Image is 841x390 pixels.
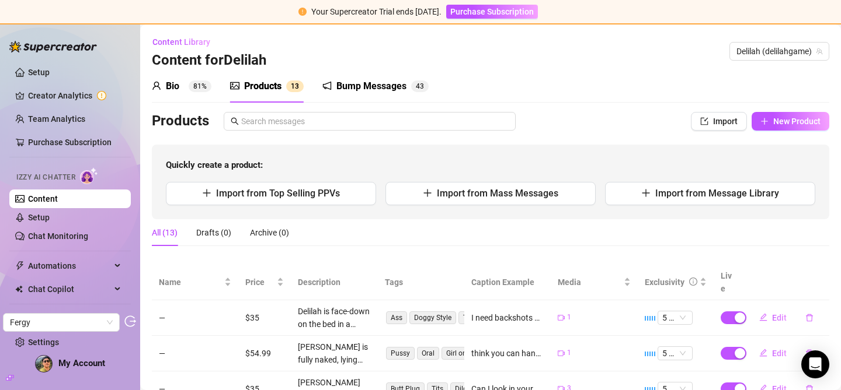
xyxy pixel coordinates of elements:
button: Import from Top Selling PPVs [166,182,376,205]
a: Chat Monitoring [28,231,88,241]
a: Setup [28,68,50,77]
span: Import [713,117,738,126]
div: Drafts (0) [196,226,231,239]
span: 5 🔥 [662,347,688,360]
span: Ass [386,311,407,324]
span: 1 [567,312,571,323]
span: Edit [772,313,787,322]
span: plus [641,188,651,198]
span: 3 [295,82,299,90]
div: Products [244,79,282,93]
div: I need backshots as good as this to cum, daddy [471,311,544,324]
button: delete [796,344,823,363]
h3: Content for Delilah [152,51,266,70]
span: New Product [773,117,821,126]
span: search [231,117,239,125]
span: 5 🔥 [662,311,688,324]
th: Caption Example [464,265,551,300]
span: Oral [417,347,439,360]
span: picture [230,81,239,90]
span: import [700,117,708,125]
img: AI Chatter [80,167,98,184]
span: user [152,81,161,90]
sup: 81% [189,80,211,92]
span: Automations [28,257,111,275]
sup: 13 [286,80,304,92]
div: [PERSON_NAME] is fully naked, lying back while a partner goes down on her. Close-up shots capture... [298,340,370,366]
span: Chat Copilot [28,280,111,298]
span: Edit [772,349,787,358]
button: Import [691,112,747,131]
span: Pussy [386,347,415,360]
th: Live [714,265,743,300]
span: Import from Message Library [655,188,779,199]
img: Chat Copilot [15,285,23,293]
div: All (13) [152,226,178,239]
span: 3 [420,82,424,90]
span: plus [760,117,769,125]
td: $35 [238,300,291,336]
button: New Product [752,112,829,131]
td: — [152,336,238,371]
sup: 43 [411,80,429,92]
button: Edit [750,308,796,327]
span: thunderbolt [15,261,25,270]
a: Purchase Subscription [446,7,538,16]
div: Archive (0) [250,226,289,239]
strong: Quickly create a product: [166,160,263,170]
span: Name [159,276,222,289]
a: Settings [28,338,59,347]
a: Creator Analytics exclamation-circle [28,86,121,105]
span: team [816,48,823,55]
div: Bio [166,79,179,93]
span: 1 [291,82,295,90]
th: Description [291,265,377,300]
img: ACg8ocJLa-qQwGi8WQCRRCGROdk9lRIi99gFhbfUrTTlzDwa1VG8f8U=s96-c [36,356,52,372]
span: 1 [567,347,571,359]
span: Your Supercreator Trial ends [DATE]. [311,7,442,16]
span: info-circle [689,277,697,286]
span: Content Library [152,37,210,47]
span: Import from Mass Messages [437,188,558,199]
span: logout [124,315,136,327]
span: Izzy AI Chatter [16,172,75,183]
button: Import from Mass Messages [385,182,596,205]
td: — [152,300,238,336]
button: delete [796,308,823,327]
span: Import from Top Selling PPVs [216,188,340,199]
a: Setup [28,213,50,222]
span: Price [245,276,274,289]
span: plus [202,188,211,198]
span: 4 [416,82,420,90]
span: delete [805,314,814,322]
td: $54.99 [238,336,291,371]
div: Exclusivity [645,276,684,289]
span: Fergy [10,314,113,331]
span: plus [423,188,432,198]
button: Import from Message Library [605,182,815,205]
span: exclamation-circle [298,8,307,16]
a: Team Analytics [28,114,85,124]
th: Price [238,265,291,300]
span: Tattoo [458,311,488,324]
span: delete [805,349,814,357]
span: Girl on Girl [442,347,484,360]
span: video-camera [558,314,565,321]
span: Delilah (delilahgame) [736,43,822,60]
span: build [6,374,14,382]
button: Edit [750,344,796,363]
button: Purchase Subscription [446,5,538,19]
div: Open Intercom Messenger [801,350,829,378]
span: Media [558,276,621,289]
button: Content Library [152,33,220,51]
th: Name [152,265,238,300]
span: edit [759,349,767,357]
div: think you can handle us both ? as you pound my wet little pussy she pulls out your dick spit on i... [471,347,544,360]
div: Delilah is face-down on the bed in a strappy black lingerie top, ass fully bare and tattooed. A [... [298,305,370,331]
a: Content [28,194,58,203]
span: My Account [58,358,105,368]
th: Tags [378,265,464,300]
span: video-camera [558,350,565,357]
span: edit [759,313,767,321]
a: Purchase Subscription [28,138,112,147]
